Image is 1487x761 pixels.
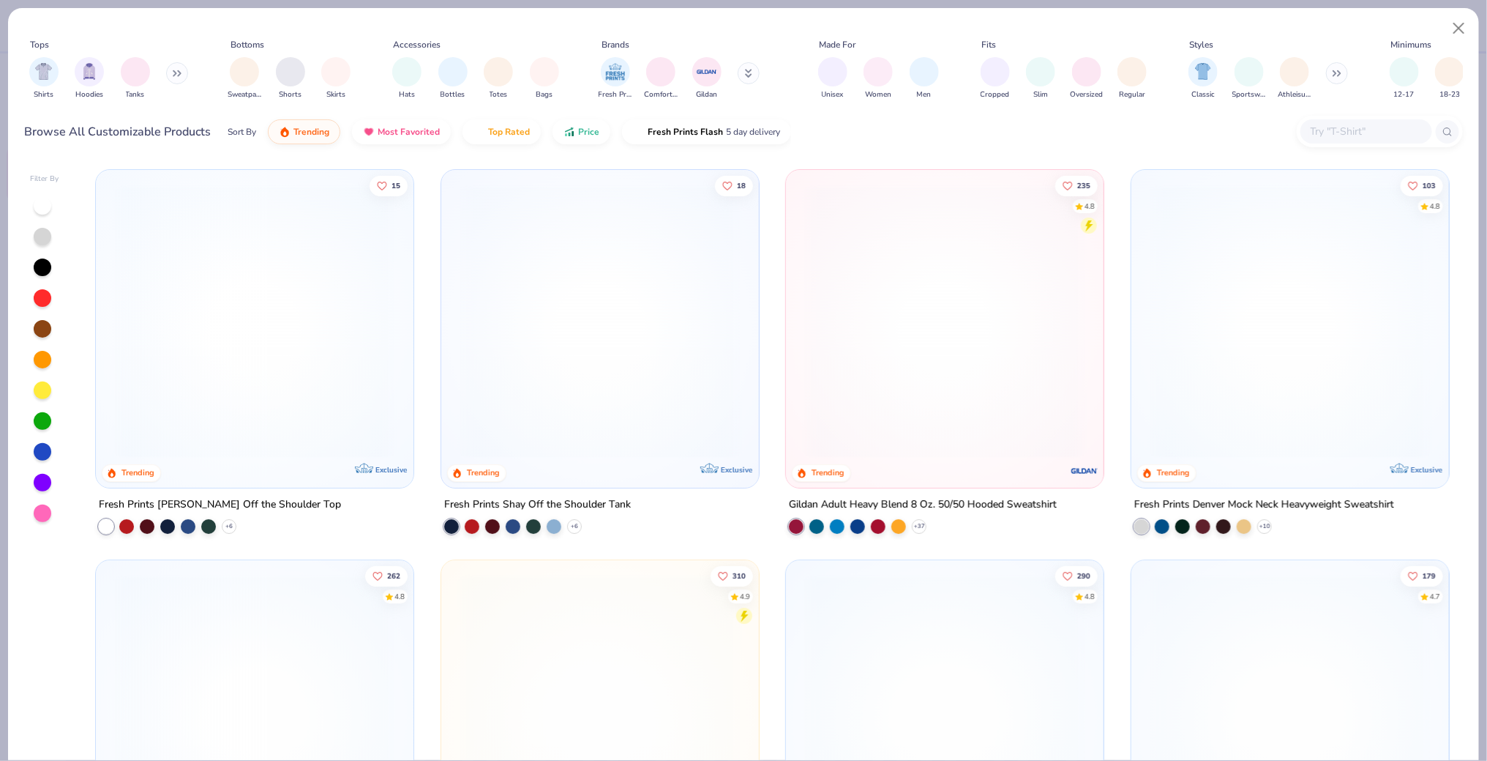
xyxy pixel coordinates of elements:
[914,522,925,531] span: + 37
[571,522,578,531] span: + 6
[236,63,252,80] img: Sweatpants Image
[456,185,744,459] img: 5716b33b-ee27-473a-ad8a-9b8687048459
[30,174,59,185] div: Filter By
[648,126,723,138] span: Fresh Prints Flash
[228,89,261,100] span: Sweatpants
[279,89,301,100] span: Shorts
[696,89,717,100] span: Gildan
[29,57,59,100] div: filter for Shirts
[818,57,847,100] div: filter for Unisex
[633,126,645,138] img: flash.gif
[599,57,632,100] button: filter button
[733,572,746,579] span: 310
[445,63,461,80] img: Bottles Image
[737,182,746,189] span: 18
[578,126,599,138] span: Price
[870,63,887,80] img: Women Image
[99,496,341,514] div: Fresh Prints [PERSON_NAME] Off the Shoulder Top
[1232,57,1266,100] div: filter for Sportswear
[321,57,351,100] div: filter for Skirts
[536,63,552,80] img: Bags Image
[35,63,52,80] img: Shirts Image
[696,61,718,83] img: Gildan Image
[801,185,1089,459] img: 01756b78-01f6-4cc6-8d8a-3c30c1a0c8ac
[1309,123,1422,140] input: Try "T-Shirt"
[228,57,261,100] button: filter button
[1070,57,1103,100] button: filter button
[490,89,508,100] span: Totes
[399,89,415,100] span: Hats
[392,182,400,189] span: 15
[1124,63,1141,80] img: Regular Image
[81,63,97,80] img: Hoodies Image
[530,57,559,100] div: filter for Bags
[1190,38,1214,51] div: Styles
[394,591,405,602] div: 4.8
[1078,572,1091,579] span: 290
[644,57,678,100] div: filter for Comfort Colors
[553,119,610,144] button: Price
[111,185,399,459] img: a1c94bf0-cbc2-4c5c-96ec-cab3b8502a7f
[1394,89,1415,100] span: 12-17
[462,119,541,144] button: Top Rated
[392,57,422,100] button: filter button
[650,61,672,83] img: Comfort Colors Image
[530,57,559,100] button: filter button
[1232,89,1266,100] span: Sportswear
[1396,63,1412,80] img: 12-17 Image
[392,57,422,100] div: filter for Hats
[375,465,407,475] span: Exclusive
[399,63,416,80] img: Hats Image
[981,57,1010,100] button: filter button
[1259,522,1270,531] span: + 10
[29,57,59,100] button: filter button
[438,57,468,100] div: filter for Bottles
[789,496,1057,514] div: Gildan Adult Heavy Blend 8 Oz. 50/50 Hooded Sweatshirt
[1401,175,1443,196] button: Like
[1390,57,1419,100] div: filter for 12-17
[1033,89,1048,100] span: Slim
[1188,57,1218,100] button: filter button
[1435,57,1464,100] div: filter for 18-23
[121,57,150,100] div: filter for Tanks
[1085,201,1095,212] div: 4.8
[1401,565,1443,586] button: Like
[715,175,753,196] button: Like
[30,38,49,51] div: Tops
[34,89,53,100] span: Shirts
[910,57,939,100] button: filter button
[444,496,631,514] div: Fresh Prints Shay Off the Shoulder Tank
[1056,175,1098,196] button: Like
[604,61,626,83] img: Fresh Prints Image
[378,126,440,138] span: Most Favorited
[75,57,104,100] button: filter button
[488,126,530,138] span: Top Rated
[1188,57,1218,100] div: filter for Classic
[441,89,465,100] span: Bottles
[981,57,1010,100] div: filter for Cropped
[1078,63,1095,80] img: Oversized Image
[490,63,506,80] img: Totes Image
[981,89,1010,100] span: Cropped
[1033,63,1049,80] img: Slim Image
[228,125,256,138] div: Sort By
[1278,57,1311,100] button: filter button
[484,57,513,100] div: filter for Totes
[819,38,855,51] div: Made For
[231,38,265,51] div: Bottoms
[75,57,104,100] div: filter for Hoodies
[720,465,752,475] span: Exclusive
[1439,89,1460,100] span: 18-23
[370,175,408,196] button: Like
[1430,201,1440,212] div: 4.8
[916,63,932,80] img: Men Image
[365,565,408,586] button: Like
[824,63,841,80] img: Unisex Image
[1026,57,1055,100] button: filter button
[1026,57,1055,100] div: filter for Slim
[1445,15,1473,42] button: Close
[1278,57,1311,100] div: filter for Athleisure
[473,126,485,138] img: TopRated.gif
[536,89,553,100] span: Bags
[225,522,233,531] span: + 6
